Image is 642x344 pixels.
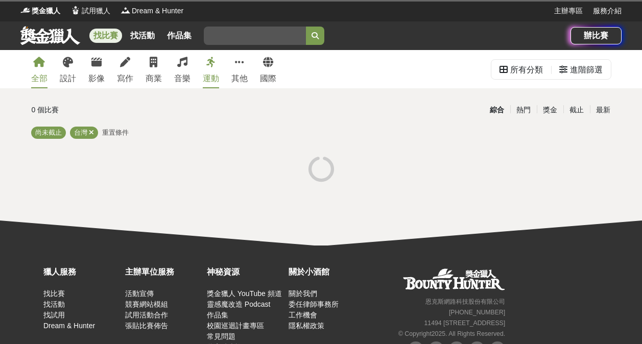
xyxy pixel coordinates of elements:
[125,311,168,319] a: 試用活動合作
[510,60,543,80] div: 所有分類
[425,298,505,305] small: 恩克斯網路科技股份有限公司
[231,72,248,85] div: 其他
[60,50,76,88] a: 設計
[20,5,31,15] img: Logo
[43,289,65,298] a: 找比賽
[146,50,162,88] a: 商業
[398,330,505,337] small: © Copyright 2025 . All Rights Reserved.
[289,289,317,298] a: 關於我們
[207,300,270,308] a: 靈感魔改造 Podcast
[590,101,616,119] div: 最新
[121,6,183,16] a: LogoDream & Hunter
[43,300,65,308] a: 找活動
[31,50,47,88] a: 全部
[163,29,196,43] a: 作品集
[43,311,65,319] a: 找試用
[146,72,162,85] div: 商業
[125,322,168,330] a: 張貼比賽佈告
[203,72,219,85] div: 運動
[207,332,235,340] a: 常見問題
[125,289,154,298] a: 活動宣傳
[260,72,276,85] div: 國際
[207,266,283,278] div: 神秘資源
[32,6,60,16] span: 獎金獵人
[89,29,122,43] a: 找比賽
[537,101,563,119] div: 獎金
[70,5,81,15] img: Logo
[20,6,60,16] a: Logo獎金獵人
[31,72,47,85] div: 全部
[289,300,339,308] a: 委任律師事務所
[484,101,510,119] div: 綜合
[121,5,131,15] img: Logo
[102,129,129,136] span: 重置條件
[289,322,324,330] a: 隱私權政策
[289,311,317,319] a: 工作機會
[88,72,105,85] div: 影像
[563,101,590,119] div: 截止
[125,266,202,278] div: 主辦單位服務
[593,6,622,16] a: 服務介紹
[82,6,110,16] span: 試用獵人
[70,6,110,16] a: Logo試用獵人
[449,309,505,316] small: [PHONE_NUMBER]
[117,50,133,88] a: 寫作
[207,289,282,298] a: 獎金獵人 YouTube 頻道
[260,50,276,88] a: 國際
[203,50,219,88] a: 運動
[570,60,603,80] div: 進階篩選
[231,50,248,88] a: 其他
[554,6,583,16] a: 主辦專區
[207,311,228,319] a: 作品集
[132,6,183,16] span: Dream & Hunter
[60,72,76,85] div: 設計
[510,101,537,119] div: 熱門
[125,300,168,308] a: 競賽網站模組
[43,322,95,330] a: Dream & Hunter
[74,129,87,136] span: 台灣
[32,101,224,119] div: 0 個比賽
[289,266,365,278] div: 關於小酒館
[88,50,105,88] a: 影像
[174,50,191,88] a: 音樂
[35,129,62,136] span: 尚未截止
[126,29,159,43] a: 找活動
[424,320,506,327] small: 11494 [STREET_ADDRESS]
[207,322,264,330] a: 校園巡迴計畫專區
[570,27,622,44] a: 辦比賽
[43,266,120,278] div: 獵人服務
[174,72,191,85] div: 音樂
[117,72,133,85] div: 寫作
